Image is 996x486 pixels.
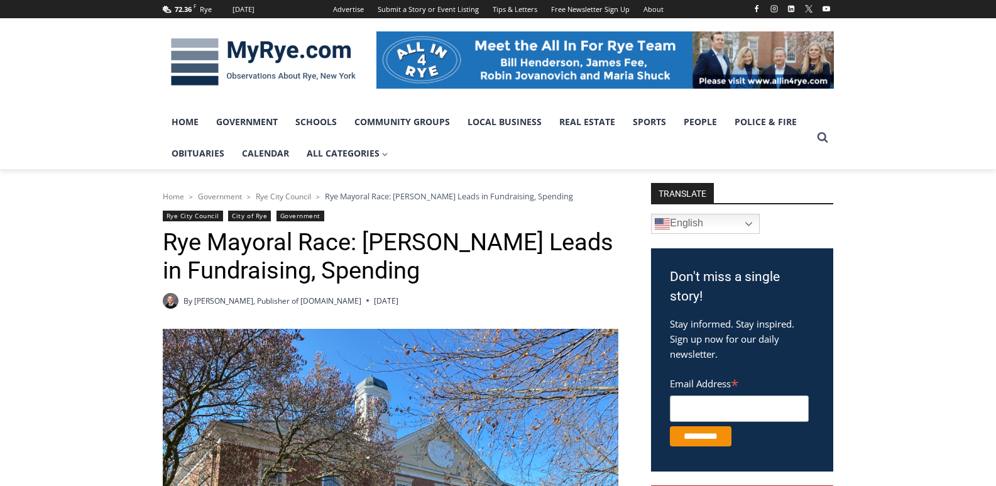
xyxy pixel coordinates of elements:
a: Local Business [459,106,550,138]
h1: Rye Mayoral Race: [PERSON_NAME] Leads in Fundraising, Spending [163,228,618,285]
a: Linkedin [784,1,799,16]
a: Government [198,191,242,202]
span: 72.36 [175,4,192,14]
a: Rye City Council [163,211,223,221]
a: English [651,214,760,234]
a: City of Rye [228,211,271,221]
a: People [675,106,726,138]
h3: Don't miss a single story! [670,267,814,307]
a: Schools [287,106,346,138]
span: > [189,192,193,201]
div: Rye [200,4,212,15]
a: Obituaries [163,138,233,169]
a: Community Groups [346,106,459,138]
p: Stay informed. Stay inspired. Sign up now for our daily newsletter. [670,316,814,362]
a: Rye City Council [256,191,311,202]
a: YouTube [819,1,834,16]
a: Facebook [749,1,764,16]
nav: Primary Navigation [163,106,811,170]
img: All in for Rye [376,31,834,88]
a: X [801,1,816,16]
a: Sports [624,106,675,138]
span: > [247,192,251,201]
a: Instagram [767,1,782,16]
time: [DATE] [374,295,398,307]
span: All Categories [307,146,388,160]
span: F [194,3,196,9]
a: Author image [163,293,178,309]
a: Home [163,106,207,138]
a: Home [163,191,184,202]
img: MyRye.com [163,30,364,95]
nav: Breadcrumbs [163,190,618,202]
img: en [655,216,670,231]
div: [DATE] [233,4,254,15]
label: Email Address [670,371,809,394]
strong: TRANSLATE [651,183,714,203]
span: Rye Mayoral Race: [PERSON_NAME] Leads in Fundraising, Spending [325,191,573,202]
a: Government [276,211,324,221]
a: Police & Fire [726,106,806,138]
a: [PERSON_NAME], Publisher of [DOMAIN_NAME] [194,295,361,306]
a: Real Estate [550,106,624,138]
a: Government [207,106,287,138]
a: Calendar [233,138,298,169]
span: > [316,192,320,201]
button: View Search Form [811,126,834,149]
a: All Categories [298,138,397,169]
span: By [183,295,192,307]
